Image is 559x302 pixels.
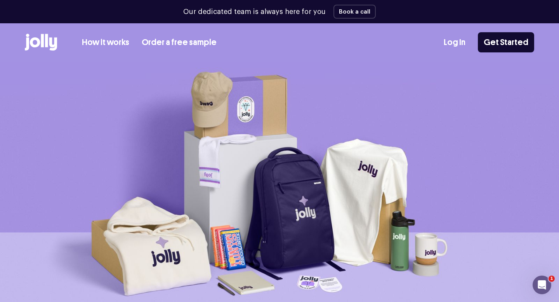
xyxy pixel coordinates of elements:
p: Our dedicated team is always here for you [183,7,326,17]
a: How it works [82,36,129,49]
button: Book a call [333,5,376,19]
a: Log In [444,36,465,49]
a: Get Started [478,32,534,52]
span: 1 [549,276,555,282]
iframe: Intercom live chat [533,276,551,294]
a: Order a free sample [142,36,217,49]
